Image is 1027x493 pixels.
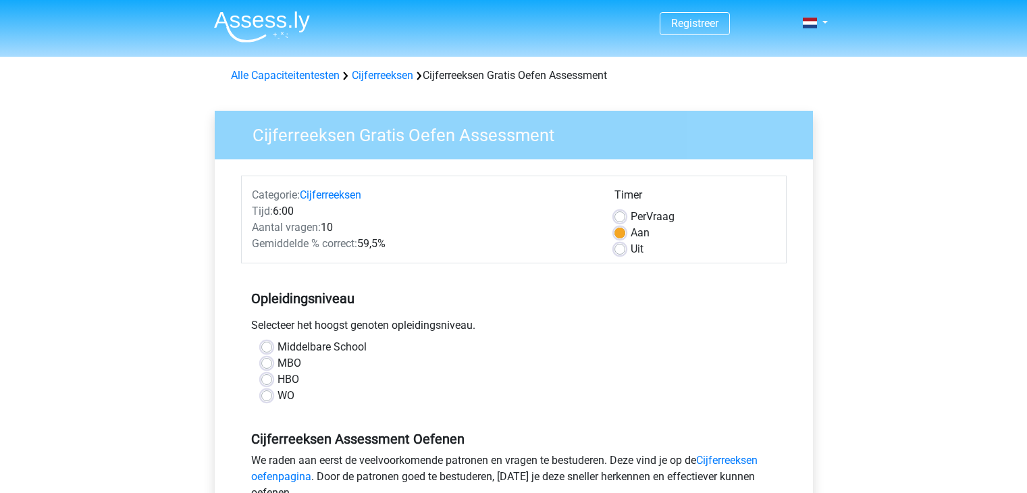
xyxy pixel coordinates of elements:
span: Aantal vragen: [252,221,321,234]
div: Cijferreeksen Gratis Oefen Assessment [226,68,802,84]
a: Alle Capaciteitentesten [231,69,340,82]
div: 59,5% [242,236,604,252]
img: Assessly [214,11,310,43]
h3: Cijferreeksen Gratis Oefen Assessment [236,120,803,146]
span: Categorie: [252,188,300,201]
div: 10 [242,219,604,236]
label: Vraag [631,209,675,225]
h5: Opleidingsniveau [251,285,776,312]
span: Per [631,210,646,223]
label: HBO [278,371,299,388]
h5: Cijferreeksen Assessment Oefenen [251,431,776,447]
label: Middelbare School [278,339,367,355]
label: Uit [631,241,643,257]
a: Registreer [671,17,718,30]
label: WO [278,388,294,404]
span: Tijd: [252,205,273,217]
a: Cijferreeksen [352,69,413,82]
div: Selecteer het hoogst genoten opleidingsniveau. [241,317,787,339]
label: Aan [631,225,650,241]
a: Cijferreeksen [300,188,361,201]
div: 6:00 [242,203,604,219]
div: Timer [614,187,776,209]
label: MBO [278,355,301,371]
span: Gemiddelde % correct: [252,237,357,250]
